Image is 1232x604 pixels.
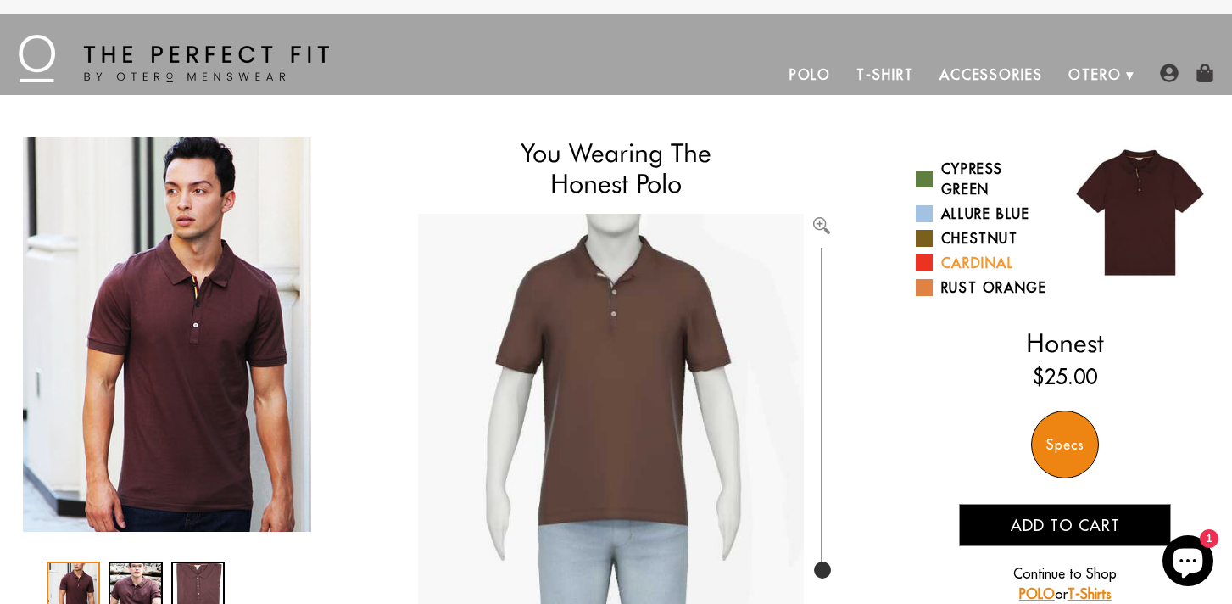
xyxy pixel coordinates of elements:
[813,217,830,234] img: Zoom in
[418,137,813,199] h1: You Wearing The Honest Polo
[23,137,311,532] img: amazon4_1024x1024_2x_f7bb60e3-b29c-4ee5-ba6a-9b1abb62553d_340x.jpg
[19,35,329,82] img: The Perfect Fit - by Otero Menswear - Logo
[1019,585,1055,602] a: POLO
[927,54,1056,95] a: Accessories
[17,137,316,532] div: 1 / 3
[1011,516,1120,535] span: Add to cart
[813,214,830,231] button: Zoom in
[1157,535,1218,590] inbox-online-store-chat: Shopify online store chat
[1065,137,1215,288] img: 022.jpg
[1196,64,1214,82] img: shopping-bag-icon.png
[777,54,845,95] a: Polo
[1160,64,1179,82] img: user-account-icon.png
[916,253,1053,273] a: Cardinal
[916,228,1053,249] a: Chestnut
[844,54,926,95] a: T-Shirt
[916,159,1053,199] a: Cypress Green
[916,327,1215,358] h2: Honest
[316,137,616,532] div: 2 / 3
[1056,54,1134,95] a: Otero
[916,204,1053,224] a: Allure Blue
[1031,411,1099,478] div: Specs
[1068,585,1112,602] a: T-Shirts
[959,504,1171,546] button: Add to cart
[916,277,1053,298] a: Rust Orange
[959,563,1171,604] p: Continue to Shop or
[1033,361,1097,392] ins: $25.00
